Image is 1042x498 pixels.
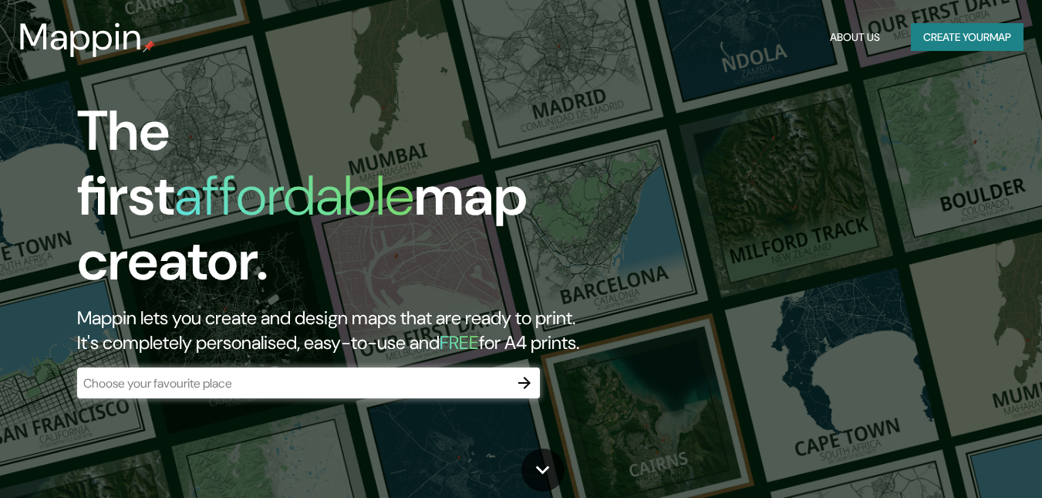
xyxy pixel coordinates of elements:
button: Create yourmap [911,23,1023,52]
input: Choose your favourite place [77,374,509,392]
button: About Us [824,23,886,52]
h5: FREE [440,330,479,354]
h1: affordable [174,160,414,232]
h1: The first map creator. [77,99,599,306]
img: mappin-pin [143,40,155,53]
h3: Mappin [19,15,143,59]
h2: Mappin lets you create and design maps that are ready to print. It's completely personalised, eas... [77,306,599,355]
iframe: Help widget launcher [905,438,1025,481]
